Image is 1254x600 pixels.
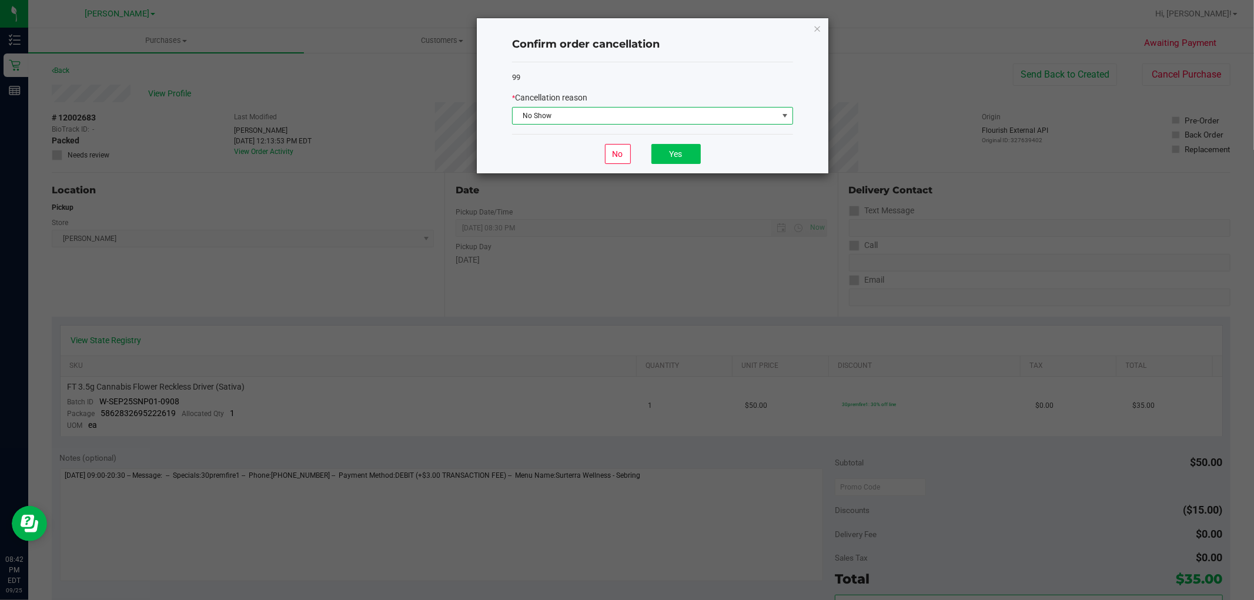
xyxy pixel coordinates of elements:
[513,108,778,124] span: No Show
[512,73,520,82] span: 99
[12,506,47,541] iframe: Resource center
[515,93,587,102] span: Cancellation reason
[813,21,821,35] button: Close
[605,144,631,164] button: No
[651,144,701,164] button: Yes
[512,37,793,52] h4: Confirm order cancellation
